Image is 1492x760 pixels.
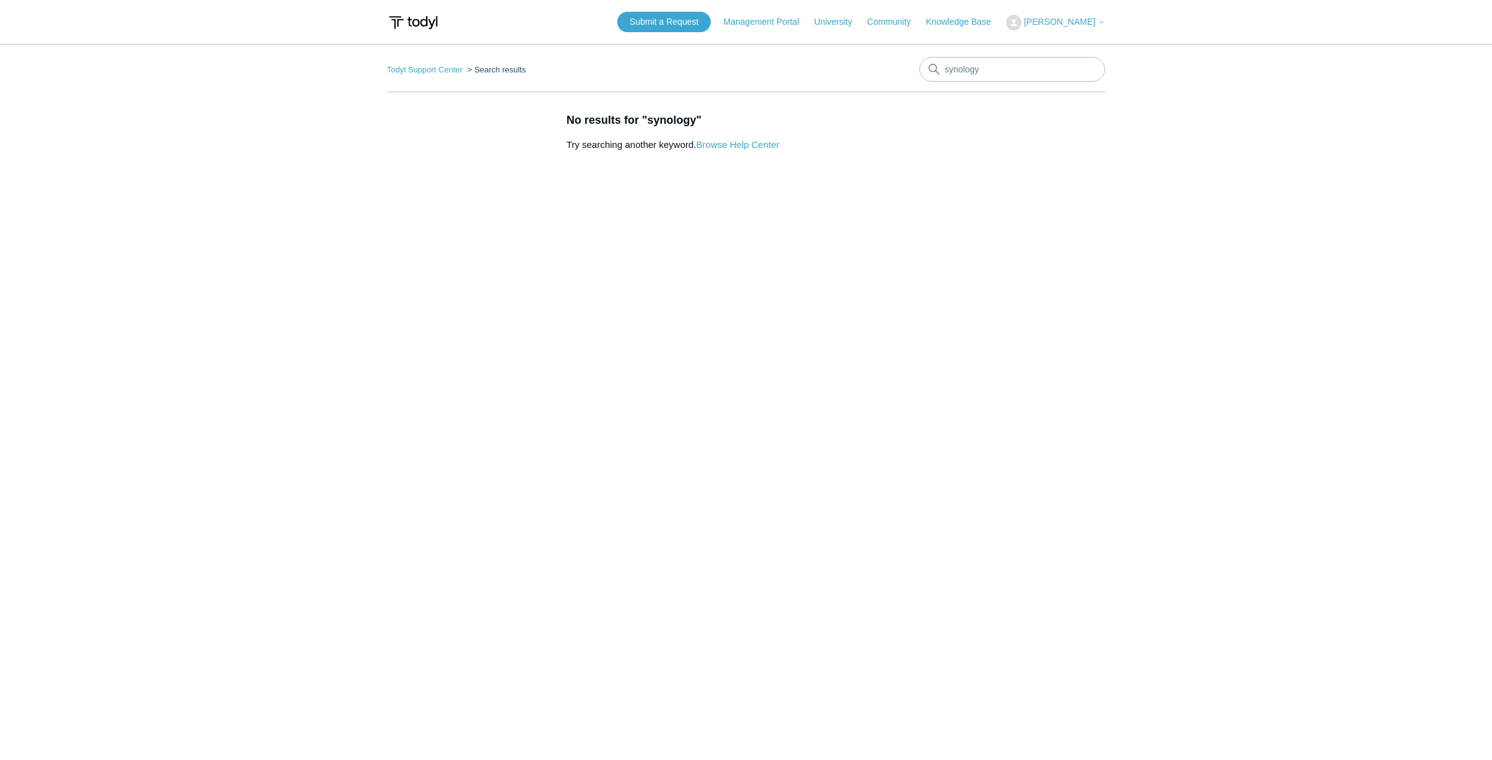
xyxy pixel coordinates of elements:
a: Knowledge Base [926,15,1004,28]
a: University [814,15,864,28]
a: Browse Help Center [696,139,779,150]
a: Submit a Request [617,12,711,32]
p: Try searching another keyword. [566,138,1105,152]
a: Community [867,15,924,28]
a: Management Portal [724,15,812,28]
li: Search results [465,65,526,74]
span: [PERSON_NAME] [1024,17,1095,27]
img: Todyl Support Center Help Center home page [387,11,440,34]
a: Todyl Support Center [387,65,462,74]
input: Search [919,57,1105,82]
button: [PERSON_NAME] [1006,15,1105,30]
li: Todyl Support Center [387,65,465,74]
h1: No results for "synology" [566,112,1105,129]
